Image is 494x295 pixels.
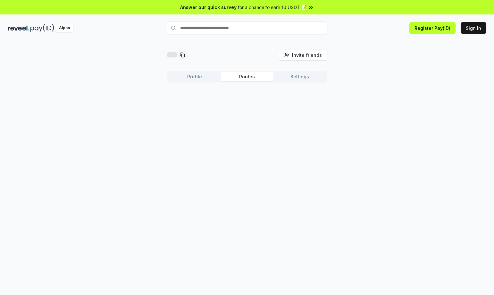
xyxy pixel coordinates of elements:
button: Profile [168,72,221,81]
button: Settings [273,72,326,81]
img: reveel_dark [8,24,29,32]
button: Invite friends [279,49,327,61]
span: Answer our quick survey [180,4,237,11]
div: Alpha [55,24,73,32]
img: pay_id [30,24,54,32]
button: Routes [221,72,273,81]
span: for a chance to earn 10 USDT 📝 [238,4,306,11]
button: Sign In [461,22,486,34]
span: Invite friends [292,52,322,58]
button: Register Pay(ID) [409,22,456,34]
